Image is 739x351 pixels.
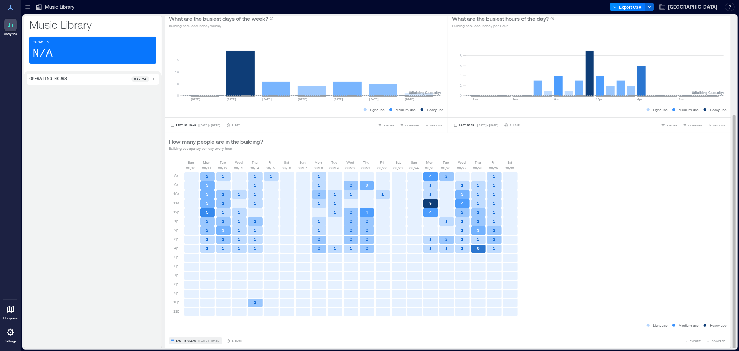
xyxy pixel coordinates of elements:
[452,122,500,129] button: Last Week |[DATE]-[DATE]
[330,165,339,171] p: 08/19
[254,300,257,305] text: 2
[238,210,241,214] text: 1
[238,228,241,232] text: 1
[298,97,308,101] text: [DATE]
[262,97,272,101] text: [DATE]
[254,174,257,178] text: 1
[430,183,432,187] text: 1
[493,219,496,223] text: 1
[169,137,263,146] p: How many people are in the building?
[334,201,336,205] text: 1
[254,183,257,187] text: 1
[366,228,368,232] text: 2
[318,201,320,205] text: 1
[477,192,480,196] text: 1
[350,192,352,196] text: 1
[173,200,179,206] p: 11a
[222,174,225,178] text: 1
[706,122,727,129] button: OPTIONS
[174,272,178,278] p: 7p
[5,339,16,343] p: Settings
[366,237,368,241] text: 2
[398,122,420,129] button: COMPARE
[637,97,643,101] text: 4pm
[461,219,464,223] text: 1
[33,47,53,61] p: N/A
[315,160,322,165] p: Mon
[452,15,549,23] p: What are the busiest hours of the day?
[206,192,209,196] text: 3
[33,40,49,45] p: Capacity
[299,160,306,165] p: Sun
[222,228,225,232] text: 3
[460,53,462,58] tspan: 8
[405,97,415,101] text: [DATE]
[169,337,222,344] button: Last 3 Weeks |[DATE]-[DATE]
[493,174,496,178] text: 1
[712,339,725,343] span: COMPARE
[174,173,178,179] p: 8a
[366,183,368,187] text: 3
[284,160,289,165] p: Sat
[653,323,668,328] p: Light use
[426,160,434,165] p: Mon
[206,219,209,223] text: 2
[350,237,352,241] text: 2
[492,160,496,165] p: Fri
[191,97,201,101] text: [DATE]
[174,182,178,188] p: 9a
[318,183,320,187] text: 1
[679,323,699,328] p: Medium use
[252,160,258,165] p: Thu
[363,160,369,165] p: Thu
[238,192,241,196] text: 1
[493,246,496,250] text: 1
[362,165,371,171] p: 08/21
[679,97,684,101] text: 8pm
[318,246,320,250] text: 2
[282,165,291,171] p: 08/16
[266,165,275,171] p: 08/15
[510,123,520,127] p: 1 Hour
[366,219,368,223] text: 2
[29,17,156,31] p: Music Library
[430,246,432,250] text: 1
[507,160,512,165] p: Sat
[423,122,443,129] button: OPTIONS
[174,263,178,269] p: 6p
[489,165,499,171] p: 08/29
[446,219,448,223] text: 1
[254,201,257,205] text: 1
[226,97,236,101] text: [DATE]
[493,228,496,232] text: 2
[471,97,478,101] text: 12am
[430,210,432,214] text: 4
[318,192,320,196] text: 2
[461,237,464,241] text: 1
[710,107,727,112] p: Heavy use
[477,228,480,232] text: 3
[461,201,464,205] text: 4
[203,160,211,165] p: Mon
[174,218,178,224] p: 1p
[382,192,384,196] text: 1
[188,160,194,165] p: Sun
[370,107,385,112] p: Light use
[394,165,403,171] p: 08/23
[206,246,209,250] text: 1
[396,160,401,165] p: Sat
[270,174,273,178] text: 1
[206,183,209,187] text: 3
[169,122,222,129] button: Last 90 Days |[DATE]-[DATE]
[222,192,225,196] text: 2
[443,160,449,165] p: Tue
[238,219,241,223] text: 1
[222,237,225,241] text: 2
[334,210,336,214] text: 1
[333,97,343,101] text: [DATE]
[427,107,443,112] p: Heavy use
[653,107,668,112] p: Light use
[477,246,480,250] text: 6
[410,165,419,171] p: 08/24
[461,210,464,214] text: 2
